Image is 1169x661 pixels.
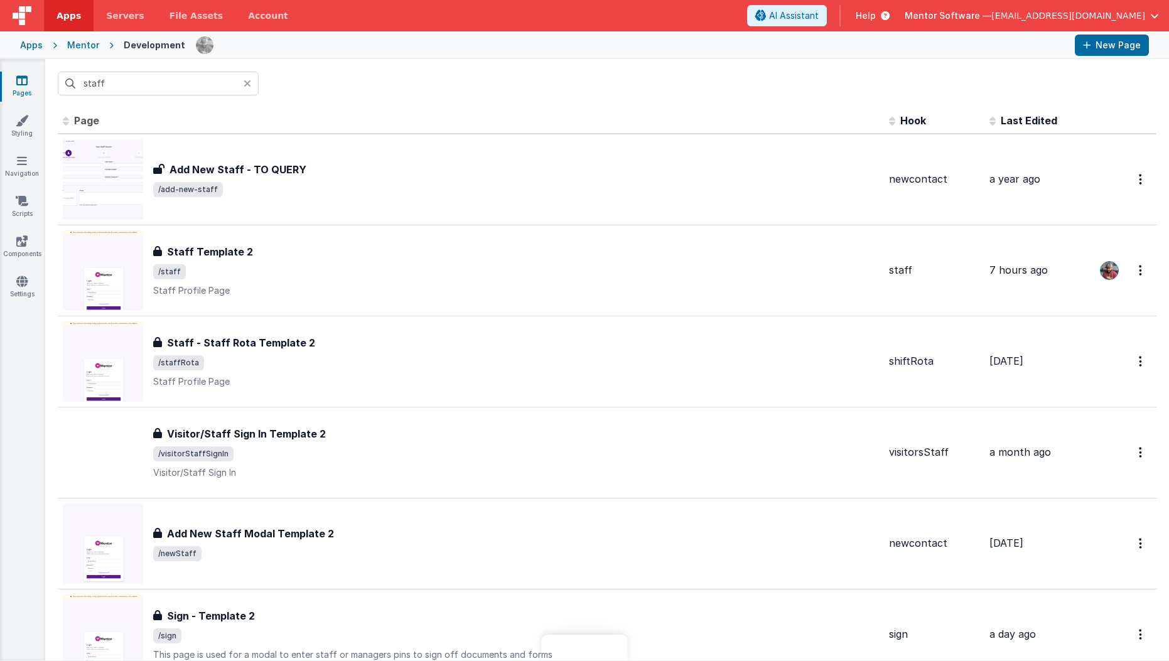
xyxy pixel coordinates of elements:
span: /sign [153,628,181,643]
span: a month ago [989,446,1051,458]
input: Search pages, id's ... [58,72,259,95]
span: /staffRota [153,355,204,370]
span: a year ago [989,173,1040,185]
span: Page [74,114,99,127]
span: File Assets [170,9,224,22]
p: Staff Profile Page [153,284,879,297]
button: Options [1131,348,1151,374]
span: /add-new-staff [153,182,223,197]
p: This page is used for a modal to enter staff or managers pins to sign off documents and forms [153,648,879,661]
button: Options [1131,439,1151,465]
button: Options [1131,621,1151,647]
iframe: Marker.io feedback button [542,635,628,661]
h3: Staff Template 2 [167,244,253,259]
span: /newStaff [153,546,202,561]
div: Development [124,39,185,51]
button: Mentor Software — [EMAIL_ADDRESS][DOMAIN_NAME] [905,9,1159,22]
div: newcontact [889,536,979,551]
span: Last Edited [1001,114,1057,127]
div: newcontact [889,172,979,186]
span: [EMAIL_ADDRESS][DOMAIN_NAME] [991,9,1145,22]
button: AI Assistant [747,5,827,26]
div: staff [889,263,979,277]
div: shiftRota [889,354,979,368]
img: eba322066dbaa00baf42793ca2fab581 [1101,262,1118,279]
button: Options [1131,166,1151,192]
h3: Add New Staff Modal Template 2 [167,526,334,541]
span: AI Assistant [769,9,819,22]
button: New Page [1075,35,1149,56]
span: Apps [57,9,81,22]
div: sign [889,627,979,642]
h3: Sign - Template 2 [167,608,255,623]
div: visitorsStaff [889,445,979,459]
h3: Visitor/Staff Sign In Template 2 [167,426,326,441]
span: [DATE] [989,355,1023,367]
span: /staff [153,264,186,279]
span: 7 hours ago [989,264,1048,276]
span: [DATE] [989,537,1023,549]
div: Mentor [67,39,99,51]
span: Hook [900,114,926,127]
span: Help [856,9,876,22]
h3: Staff - Staff Rota Template 2 [167,335,315,350]
span: Servers [106,9,144,22]
p: Visitor/Staff Sign In [153,466,879,479]
h3: Add New Staff - TO QUERY [170,162,306,177]
span: /visitorStaffSignIn [153,446,234,461]
button: Options [1131,530,1151,556]
p: Staff Profile Page [153,375,879,388]
div: Apps [20,39,43,51]
img: eba322066dbaa00baf42793ca2fab581 [196,36,213,54]
span: a day ago [989,628,1036,640]
button: Options [1131,257,1151,283]
span: Mentor Software — [905,9,991,22]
